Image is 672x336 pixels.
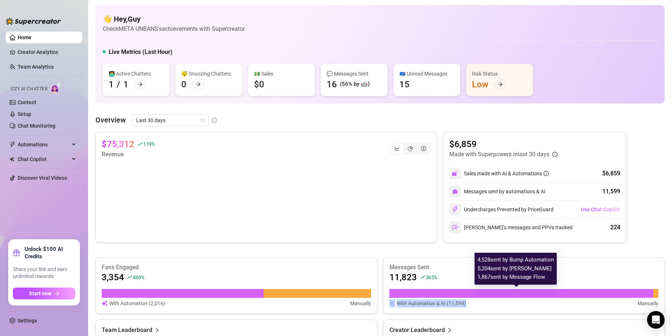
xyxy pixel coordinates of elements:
[109,70,164,78] div: 👩‍💻 Active Chatters
[389,299,395,307] img: svg%3e
[29,291,51,296] span: Start now
[18,111,31,117] a: Setup
[389,326,445,335] article: Creator Leaderboard
[327,78,337,90] div: 16
[18,318,37,324] a: Settings
[389,263,659,271] article: Messages Sent
[18,99,36,105] a: Content
[449,204,553,215] div: Undercharges Prevented by PriceGuard
[18,139,70,150] span: Automations
[581,204,620,215] button: Use Chat Copilot
[395,146,400,151] span: line-chart
[18,123,55,129] a: Chat Monitoring
[408,146,413,151] span: pie-chart
[610,223,620,232] div: 224
[254,78,264,90] div: $0
[420,275,425,280] span: rise
[143,140,155,147] span: 119 %
[50,83,62,93] img: AI Chatter
[133,274,144,281] span: 869 %
[477,273,554,282] article: 1,867 sent by Message Flow
[137,142,142,147] span: rise
[472,70,527,78] div: Risk Status
[602,187,620,196] div: 11,599
[181,78,186,90] div: 0
[6,18,61,25] img: logo-BBDzfeDw.svg
[452,170,458,177] img: svg%3e
[389,271,417,283] article: 11,823
[399,78,410,90] div: 15
[421,146,426,151] span: dollar-circle
[449,222,573,233] div: [PERSON_NAME]’s messages and PPVs tracked
[103,24,245,33] article: Check META UNBANS's achievements with Supercreator
[102,150,155,159] article: Revenue
[102,299,108,307] img: svg%3e
[426,274,437,281] span: 365 %
[18,46,76,58] a: Creator Analytics
[581,207,620,212] span: Use Chat Copilot
[477,256,554,264] article: 4,528 sent by Bump Automation
[102,138,134,150] article: $75,312
[452,224,458,231] img: svg%3e
[200,118,205,123] span: calendar
[10,157,14,162] img: Chat Copilot
[254,70,309,78] div: 💵 Sales
[477,264,554,273] article: 5,204 sent by [PERSON_NAME]
[102,271,124,283] article: 3,354
[95,114,126,125] article: Overview
[18,175,67,181] a: Discover Viral Videos
[447,326,452,335] span: right
[397,299,466,307] article: With Automation & AI (11,599)
[399,70,454,78] div: 📪 Unread Messages
[602,169,620,178] div: $6,859
[390,143,431,154] div: segmented control
[54,291,59,296] span: arrow-right
[18,153,70,165] span: Chat Copilot
[498,82,503,87] span: arrow-right
[340,80,370,89] div: (56% by 🤖)
[10,85,47,92] span: Izzy AI Chatter
[212,118,217,123] span: info-circle
[544,171,549,176] span: info-circle
[638,299,658,307] article: Manually
[109,78,114,90] div: 1
[18,34,32,40] a: Home
[102,326,152,335] article: Team Leaderboard
[103,14,245,24] h4: 👋 Hey, Guy
[136,115,204,126] span: Last 30 days
[138,82,143,87] span: arrow-right
[552,152,557,157] span: info-circle
[13,249,20,256] span: gift
[25,245,75,260] strong: Unlock $100 AI Credits
[464,169,549,178] div: Sales made with AI & Automations
[13,266,75,280] span: Share your link and earn unlimited rewards
[109,299,165,307] article: With Automation (2,016)
[102,263,371,271] article: Fans Engaged
[109,48,172,56] h5: Live Metrics (Last Hour)
[123,78,128,90] div: 1
[155,326,160,335] span: right
[196,82,201,87] span: arrow-right
[452,189,458,194] img: svg%3e
[449,150,549,159] article: Made with Superpowers in last 30 days
[449,186,545,197] div: Messages sent by automations & AI
[327,70,382,78] div: 💬 Messages Sent
[452,206,458,213] img: svg%3e
[449,138,557,150] article: $6,859
[350,299,371,307] article: Manually
[647,311,665,329] div: Open Intercom Messenger
[10,142,15,147] span: thunderbolt
[13,288,75,299] button: Start nowarrow-right
[181,70,236,78] div: 😴 Snoozing Chatters
[18,64,54,70] a: Team Analytics
[127,275,132,280] span: rise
